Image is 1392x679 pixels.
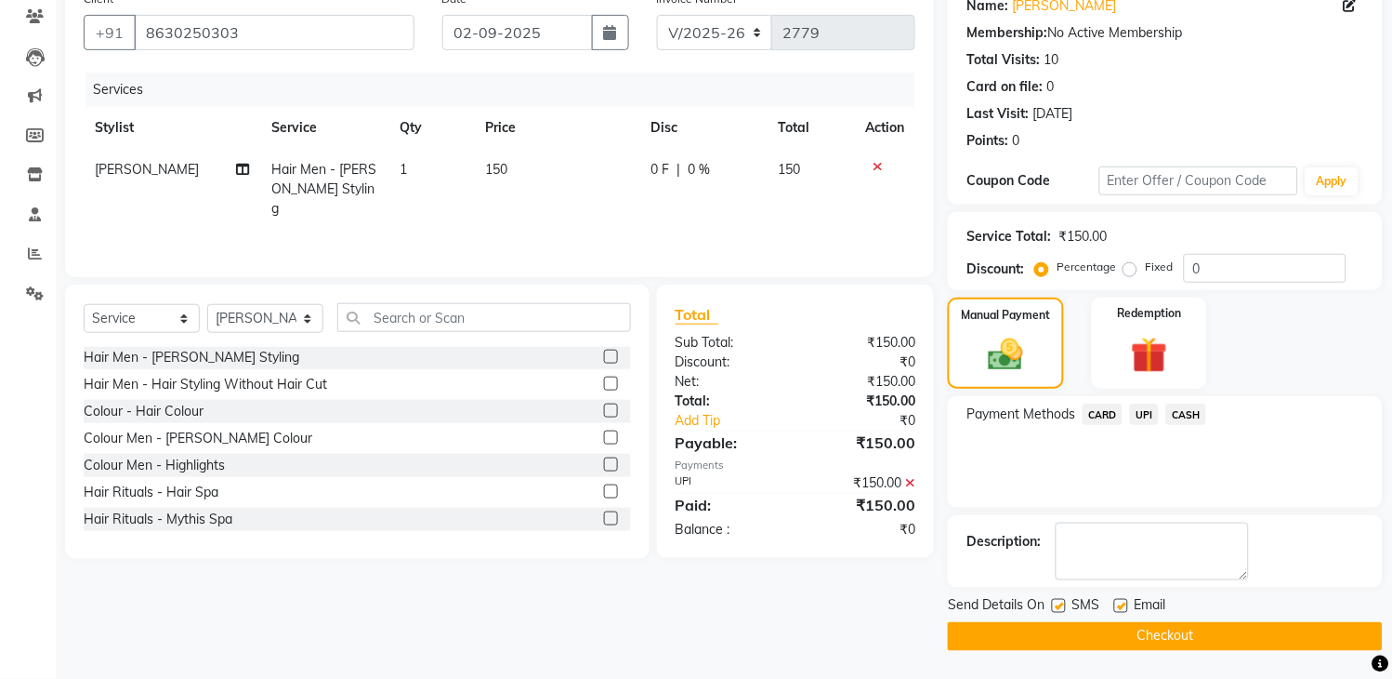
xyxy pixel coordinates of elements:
[795,353,929,372] div: ₹0
[84,15,136,50] button: +91
[662,353,795,372] div: Discount:
[689,160,711,180] span: 0 %
[662,494,795,516] div: Paid:
[966,260,1024,279] div: Discount:
[1130,404,1159,425] span: UPI
[1099,166,1298,195] input: Enter Offer / Coupon Code
[84,456,225,475] div: Colour Men - Highlights
[662,411,818,431] a: Add Tip
[85,73,929,107] div: Services
[84,348,299,367] div: Hair Men - [PERSON_NAME] Styling
[84,483,218,502] div: Hair Rituals - Hair Spa
[1117,305,1181,322] label: Redemption
[1145,259,1173,275] label: Fixed
[962,307,1051,324] label: Manual Payment
[966,23,1364,43] div: No Active Membership
[818,411,929,431] div: ₹0
[260,107,388,149] th: Service
[662,392,795,411] div: Total:
[795,520,929,539] div: ₹0
[1083,404,1123,425] span: CARD
[662,432,795,454] div: Payable:
[966,23,1047,43] div: Membership:
[795,392,929,411] div: ₹150.00
[1044,50,1058,70] div: 10
[676,305,718,325] span: Total
[1166,404,1206,425] span: CASH
[84,375,327,394] div: Hair Men - Hair Styling Without Hair Cut
[662,473,795,493] div: UPI
[676,458,916,473] div: Payments
[795,432,929,454] div: ₹150.00
[966,104,1029,124] div: Last Visit:
[978,335,1033,375] img: _cash.svg
[1057,259,1116,275] label: Percentage
[677,160,681,180] span: |
[662,372,795,392] div: Net:
[795,333,929,353] div: ₹150.00
[1012,131,1019,151] div: 0
[966,171,1099,191] div: Coupon Code
[1134,595,1165,619] span: Email
[1046,77,1054,97] div: 0
[84,429,312,448] div: Colour Men - [PERSON_NAME] Colour
[1120,333,1178,378] img: _gift.svg
[854,107,915,149] th: Action
[475,107,640,149] th: Price
[640,107,768,149] th: Disc
[389,107,475,149] th: Qty
[966,50,1040,70] div: Total Visits:
[95,161,199,178] span: [PERSON_NAME]
[134,15,414,50] input: Search by Name/Mobile/Email/Code
[795,473,929,493] div: ₹150.00
[966,532,1041,552] div: Description:
[486,161,508,178] span: 150
[1071,595,1099,619] span: SMS
[1032,104,1072,124] div: [DATE]
[966,227,1051,246] div: Service Total:
[662,520,795,539] div: Balance :
[84,402,204,421] div: Colour - Hair Colour
[401,161,408,178] span: 1
[966,405,1075,424] span: Payment Methods
[948,595,1044,619] span: Send Details On
[271,161,376,217] span: Hair Men - [PERSON_NAME] Styling
[948,622,1383,651] button: Checkout
[662,333,795,353] div: Sub Total:
[1058,227,1107,246] div: ₹150.00
[84,510,232,529] div: Hair Rituals - Mythis Spa
[337,303,631,332] input: Search or Scan
[966,77,1043,97] div: Card on file:
[795,372,929,392] div: ₹150.00
[966,131,1008,151] div: Points:
[795,494,929,516] div: ₹150.00
[84,107,260,149] th: Stylist
[1306,167,1359,195] button: Apply
[768,107,855,149] th: Total
[779,161,801,178] span: 150
[651,160,670,180] span: 0 F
